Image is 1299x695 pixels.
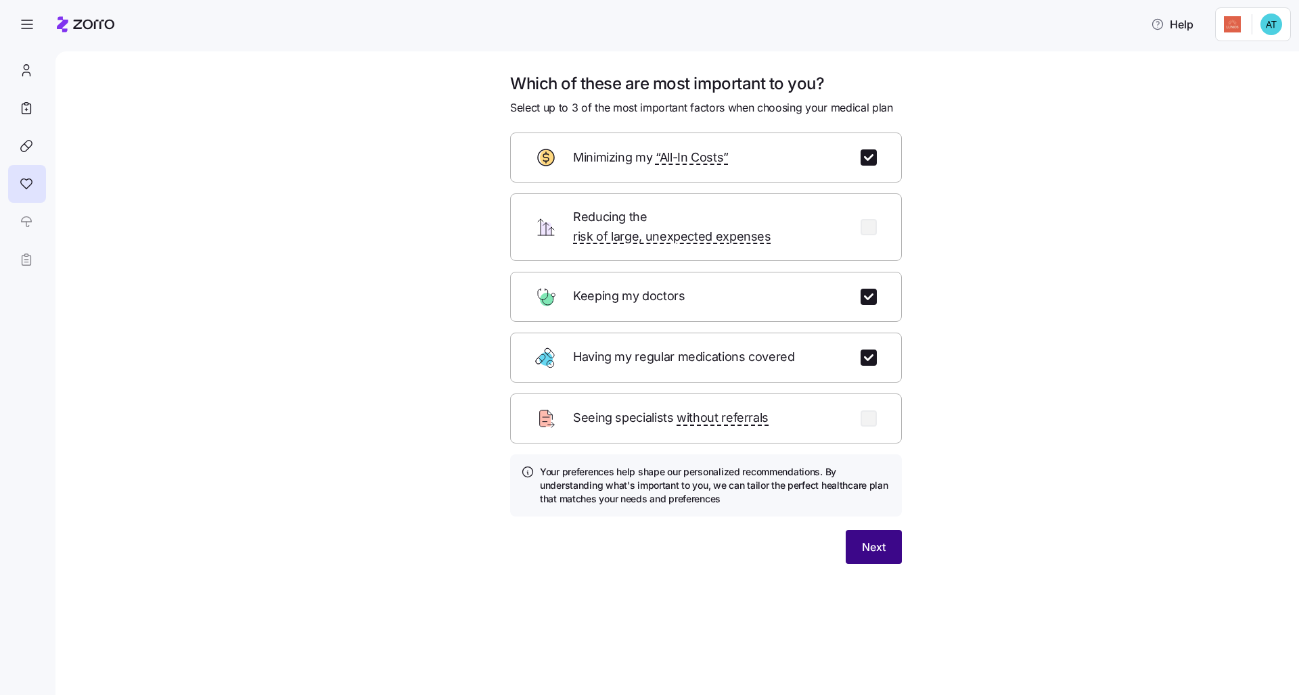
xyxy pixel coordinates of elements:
span: Help [1151,16,1193,32]
h4: Your preferences help shape our personalized recommendations. By understanding what's important t... [540,465,891,506]
span: Select up to 3 of the most important factors when choosing your medical plan [510,99,893,116]
span: risk of large, unexpected expenses [573,227,771,247]
span: Next [862,539,886,555]
span: Reducing the [573,208,844,247]
h1: Which of these are most important to you? [510,73,902,94]
span: without referrals [677,408,769,428]
span: Minimizing my [573,148,729,168]
span: Seeing specialists [573,408,769,428]
button: Next [846,530,902,564]
span: “All-In Costs” [656,148,729,168]
img: 119da9b09e10e96eb69a6652d8b44c65 [1260,14,1282,35]
img: Employer logo [1224,16,1241,32]
span: Having my regular medications covered [573,347,798,367]
button: Help [1140,11,1204,38]
span: Keeping my doctors [573,287,688,306]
